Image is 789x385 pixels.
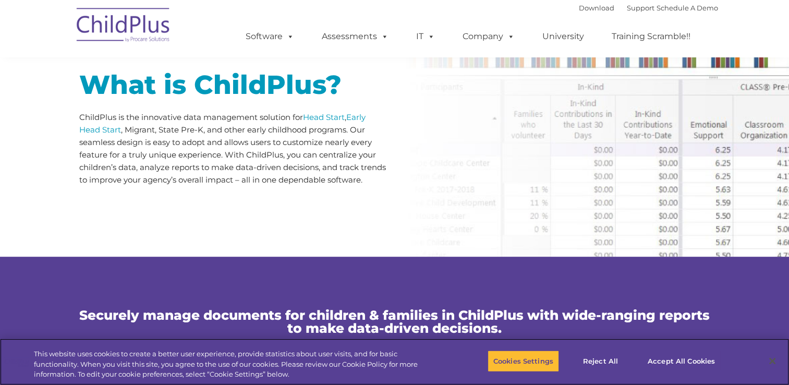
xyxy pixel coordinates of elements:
button: Close [761,350,784,372]
p: ChildPlus is the innovative data management solution for , , Migrant, State Pre-K, and other earl... [79,111,387,186]
h1: What is ChildPlus? [79,72,387,98]
a: Company [452,26,525,47]
a: IT [406,26,445,47]
a: Download [579,4,614,12]
a: Early Head Start [79,112,366,135]
button: Reject All [568,350,633,372]
a: Support [627,4,654,12]
font: | [579,4,718,12]
button: Accept All Cookies [642,350,721,372]
a: Training Scramble!! [601,26,701,47]
a: Assessments [311,26,399,47]
a: University [532,26,594,47]
button: Cookies Settings [488,350,559,372]
a: Schedule A Demo [657,4,718,12]
a: Head Start [303,112,345,122]
img: ChildPlus by Procare Solutions [71,1,176,53]
span: Securely manage documents for children & families in ChildPlus with wide-ranging reports to make ... [79,307,710,336]
a: Software [235,26,305,47]
div: This website uses cookies to create a better user experience, provide statistics about user visit... [34,349,434,380]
